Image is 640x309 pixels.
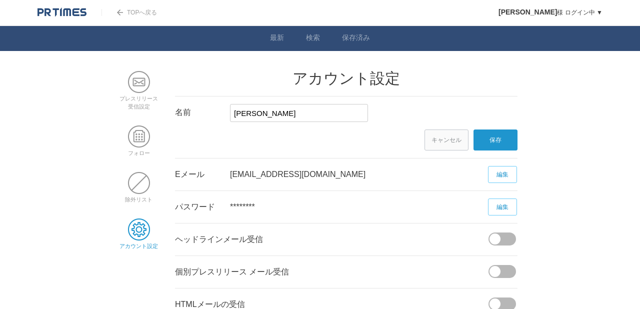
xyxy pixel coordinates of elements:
[117,9,123,15] img: arrow.png
[119,235,158,249] a: アカウント設定
[175,71,517,86] h2: アカウント設定
[342,33,370,44] a: 保存済み
[37,7,86,17] img: logo.png
[175,223,488,255] div: ヘッドラインメール受信
[101,9,157,16] a: TOPへ戻る
[175,191,230,223] div: パスワード
[473,129,517,150] a: 保存
[175,96,230,128] div: 名前
[119,88,158,109] a: プレスリリース受信設定
[488,166,517,183] a: 編集
[498,8,557,16] span: [PERSON_NAME]
[125,189,152,202] a: 除外リスト
[175,256,488,288] div: 個別プレスリリース メール受信
[175,158,230,190] div: Eメール
[424,129,468,150] a: キャンセル
[128,142,150,156] a: フォロー
[488,198,517,215] a: 編集
[306,33,320,44] a: 検索
[498,9,602,16] a: [PERSON_NAME]様 ログイン中 ▼
[270,33,284,44] a: 最新
[230,158,488,190] div: [EMAIL_ADDRESS][DOMAIN_NAME]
